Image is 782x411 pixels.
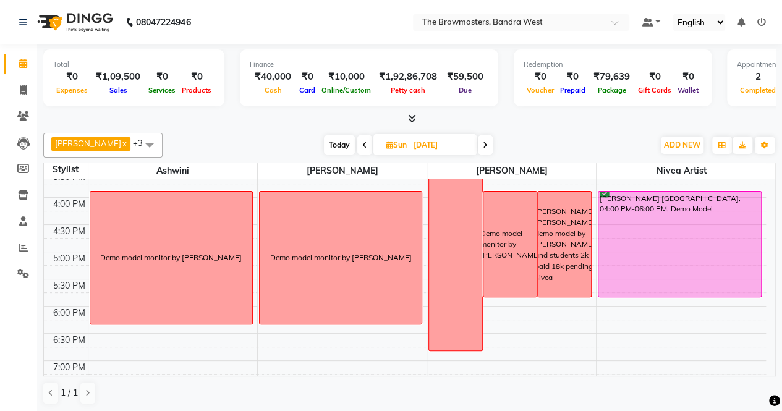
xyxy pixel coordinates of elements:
span: Ashwini [88,163,257,179]
div: Demo model monitor by [PERSON_NAME] [270,252,411,263]
span: Completed [737,86,779,95]
span: +3 [133,138,152,148]
div: 4:00 PM [51,198,88,211]
span: Online/Custom [318,86,374,95]
span: Gift Cards [635,86,674,95]
div: ₹0 [635,70,674,84]
span: ADD NEW [664,140,700,150]
div: ₹0 [53,70,91,84]
div: Stylist [44,163,88,176]
div: ₹0 [674,70,702,84]
div: ₹79,639 [589,70,635,84]
a: x [121,138,127,148]
div: ₹0 [145,70,179,84]
div: 6:00 PM [51,307,88,320]
div: ₹0 [557,70,589,84]
span: [PERSON_NAME] [427,163,596,179]
span: Package [595,86,629,95]
span: Sun [383,140,410,150]
span: Cash [261,86,285,95]
div: ₹40,000 [250,70,296,84]
span: Petty cash [388,86,428,95]
div: Demo model monitor by [PERSON_NAME] [100,252,242,263]
div: 7:00 PM [51,361,88,374]
div: ₹59,500 [442,70,488,84]
span: [PERSON_NAME] [258,163,427,179]
b: 08047224946 [136,5,190,40]
span: Sales [106,86,130,95]
span: Services [145,86,179,95]
span: Products [179,86,215,95]
div: ₹1,09,500 [91,70,145,84]
span: 1 / 1 [61,386,78,399]
span: Wallet [674,86,702,95]
div: ₹0 [524,70,557,84]
div: ₹0 [179,70,215,84]
div: 4:30 PM [51,225,88,238]
div: Finance [250,59,488,70]
span: [PERSON_NAME] [55,138,121,148]
div: 6:30 PM [51,334,88,347]
span: Today [324,135,355,155]
input: 2025-09-07 [410,136,472,155]
span: Prepaid [557,86,589,95]
img: logo [32,5,116,40]
span: Due [456,86,475,95]
span: Expenses [53,86,91,95]
div: 2 [737,70,779,84]
div: Demo model monitor by [PERSON_NAME] [480,228,540,261]
div: Redemption [524,59,702,70]
div: ₹0 [296,70,318,84]
span: Nivea Artist [597,163,766,179]
div: Total [53,59,215,70]
span: Card [296,86,318,95]
span: Voucher [524,86,557,95]
div: [PERSON_NAME] [GEOGRAPHIC_DATA], 04:00 PM-06:00 PM, Demo Model [598,192,761,297]
div: 5:00 PM [51,252,88,265]
button: ADD NEW [661,137,703,154]
div: 5:30 PM [51,279,88,292]
div: ₹10,000 [318,70,374,84]
div: ₹1,92,86,708 [374,70,442,84]
div: [PERSON_NAME] [PERSON_NAME] demo model by [PERSON_NAME] and students 2k paid 18k pending nivea [535,206,595,283]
